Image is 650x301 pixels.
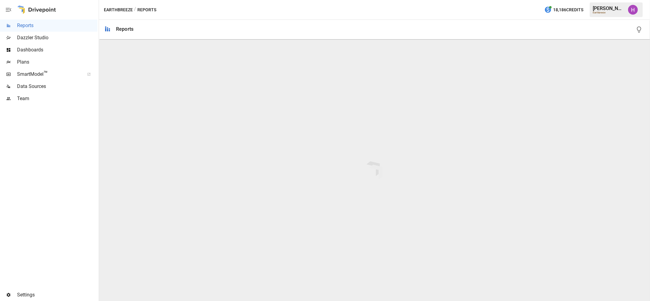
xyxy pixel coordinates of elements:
[593,5,624,11] div: [PERSON_NAME]
[628,5,638,15] img: Harry Antonio
[17,95,97,102] span: Team
[17,58,97,66] span: Plans
[116,26,133,32] div: Reports
[593,11,624,14] div: Earthbreeze
[542,4,586,16] button: 18,186Credits
[134,6,136,14] div: /
[44,70,48,77] span: ™
[17,291,97,299] span: Settings
[17,83,97,90] span: Data Sources
[17,34,97,41] span: Dazzler Studio
[366,161,382,180] img: drivepoint-animation.ef608ccb.svg
[17,71,80,78] span: SmartModel
[553,6,583,14] span: 18,186 Credits
[624,1,641,18] button: Harry Antonio
[104,6,133,14] button: Earthbreeze
[17,46,97,54] span: Dashboards
[17,22,97,29] span: Reports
